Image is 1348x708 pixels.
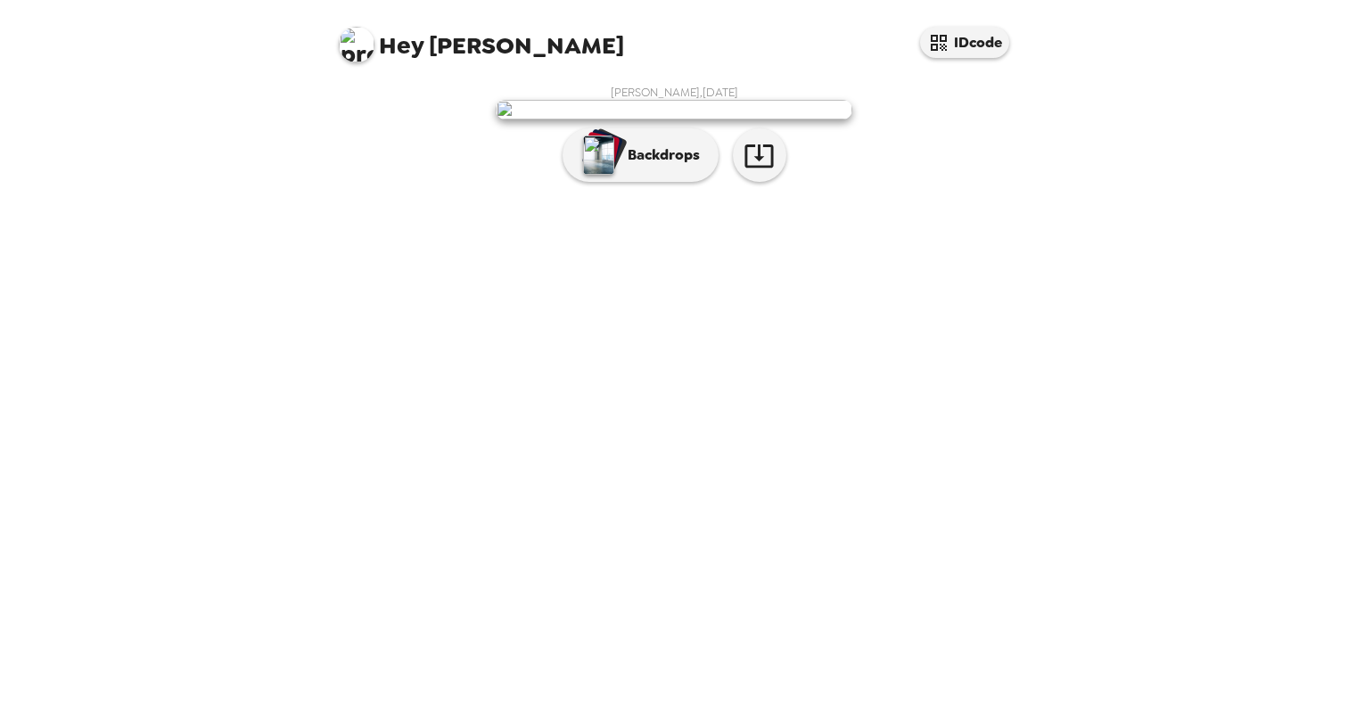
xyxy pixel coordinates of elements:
[619,144,700,166] p: Backdrops
[339,18,624,58] span: [PERSON_NAME]
[920,27,1009,58] button: IDcode
[611,85,738,100] span: [PERSON_NAME] , [DATE]
[339,27,374,62] img: profile pic
[496,100,852,119] img: user
[379,29,423,62] span: Hey
[563,128,719,182] button: Backdrops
